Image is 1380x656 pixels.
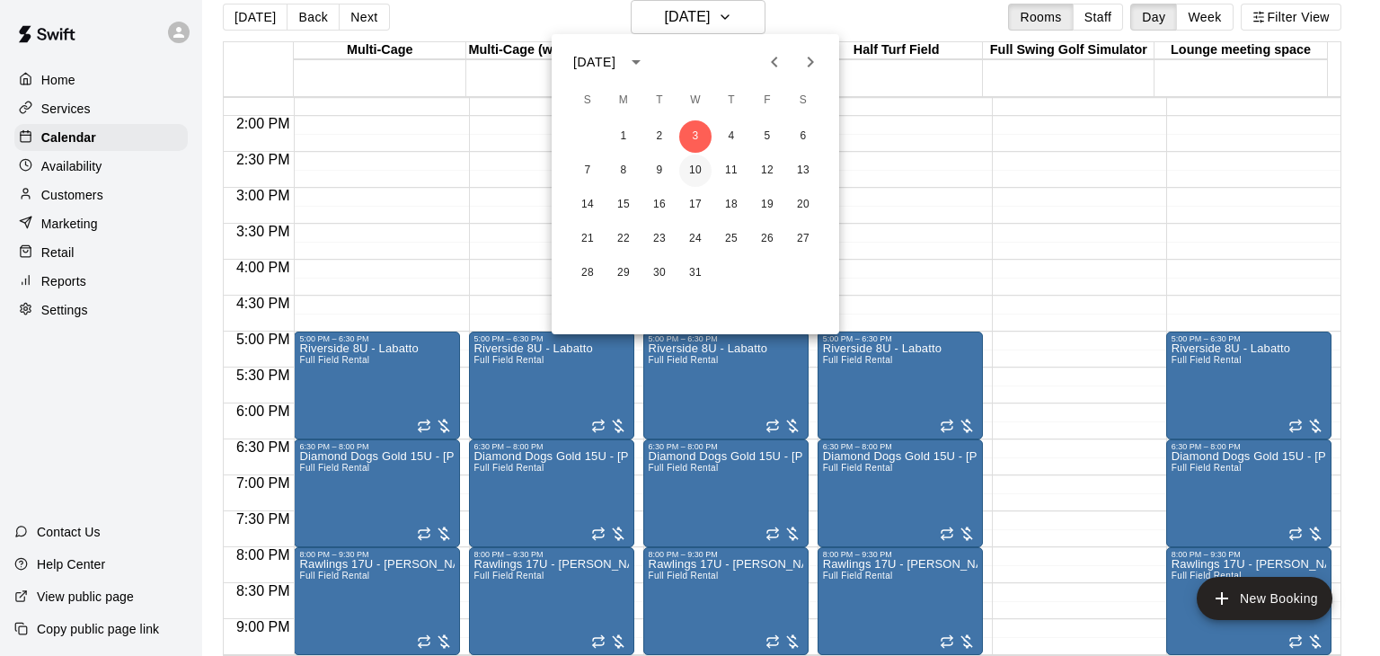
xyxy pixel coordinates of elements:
[679,83,712,119] span: Wednesday
[643,83,676,119] span: Tuesday
[573,53,615,72] div: [DATE]
[715,189,747,221] button: 18
[679,155,712,187] button: 10
[756,44,792,80] button: Previous month
[607,223,640,255] button: 22
[751,189,783,221] button: 19
[571,83,604,119] span: Sunday
[607,257,640,289] button: 29
[787,189,819,221] button: 20
[679,223,712,255] button: 24
[571,155,604,187] button: 7
[679,120,712,153] button: 3
[787,155,819,187] button: 13
[715,155,747,187] button: 11
[751,155,783,187] button: 12
[643,257,676,289] button: 30
[679,189,712,221] button: 17
[607,189,640,221] button: 15
[751,120,783,153] button: 5
[715,223,747,255] button: 25
[751,83,783,119] span: Friday
[787,223,819,255] button: 27
[715,83,747,119] span: Thursday
[643,120,676,153] button: 2
[607,155,640,187] button: 8
[643,155,676,187] button: 9
[607,83,640,119] span: Monday
[787,83,819,119] span: Saturday
[571,223,604,255] button: 21
[571,189,604,221] button: 14
[787,120,819,153] button: 6
[715,120,747,153] button: 4
[607,120,640,153] button: 1
[792,44,828,80] button: Next month
[571,257,604,289] button: 28
[679,257,712,289] button: 31
[621,47,651,77] button: calendar view is open, switch to year view
[751,223,783,255] button: 26
[643,223,676,255] button: 23
[643,189,676,221] button: 16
